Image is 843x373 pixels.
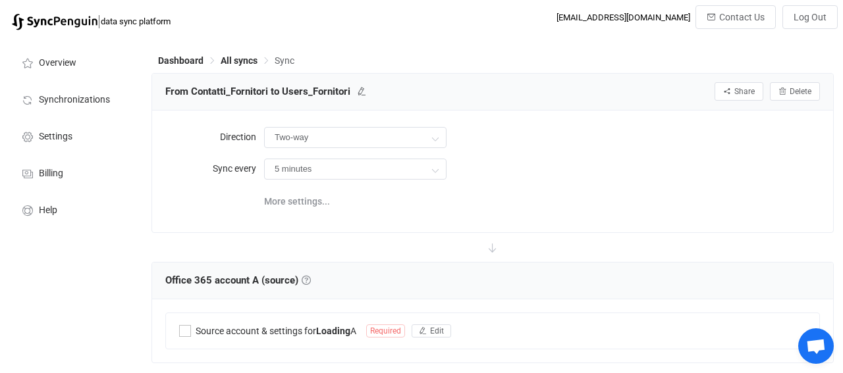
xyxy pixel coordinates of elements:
span: Log Out [794,12,827,22]
img: syncpenguin.svg [12,14,97,30]
a: Help [7,191,138,228]
a: Overview [7,43,138,80]
span: Sync [275,55,294,66]
a: Synchronizations [7,80,138,117]
div: Breadcrumb [158,56,294,65]
span: Synchronizations [39,95,110,105]
a: Settings [7,117,138,154]
span: Help [39,205,57,216]
span: All syncs [221,55,258,66]
span: Dashboard [158,55,204,66]
span: | [97,12,101,30]
span: data sync platform [101,16,171,26]
button: Contact Us [695,5,776,29]
span: Billing [39,168,63,179]
span: Office 365 account A (source) [165,270,311,290]
span: Contact Us [719,12,765,22]
a: Billing [7,154,138,191]
span: Settings [39,132,72,142]
div: [EMAIL_ADDRESS][DOMAIN_NAME] [557,12,690,22]
a: |data sync platform [12,12,171,30]
button: Log Out [782,5,838,29]
div: Open chat [798,328,834,364]
span: Overview [39,58,76,68]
